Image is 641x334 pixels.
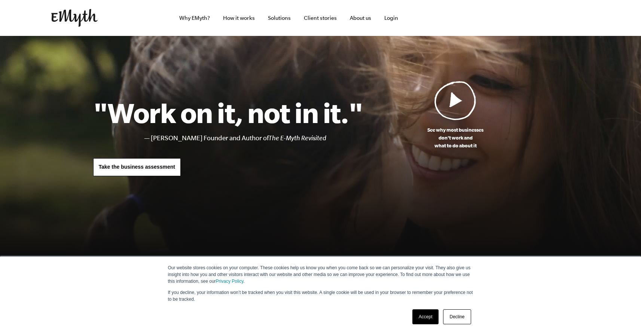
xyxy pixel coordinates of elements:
[93,96,363,129] h1: "Work on it, not in it."
[216,279,244,284] a: Privacy Policy
[99,164,175,170] span: Take the business assessment
[363,81,548,150] a: See why most businessesdon't work andwhat to do about it
[51,9,98,27] img: EMyth
[151,133,363,144] li: [PERSON_NAME] Founder and Author of
[412,309,439,324] a: Accept
[168,264,473,285] p: Our website stores cookies on your computer. These cookies help us know you when you come back so...
[512,10,590,26] iframe: Embedded CTA
[429,10,508,26] iframe: Embedded CTA
[93,158,181,176] a: Take the business assessment
[168,289,473,303] p: If you decline, your information won’t be tracked when you visit this website. A single cookie wi...
[443,309,471,324] a: Decline
[434,81,476,120] img: Play Video
[269,134,326,142] i: The E-Myth Revisited
[363,126,548,150] p: See why most businesses don't work and what to do about it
